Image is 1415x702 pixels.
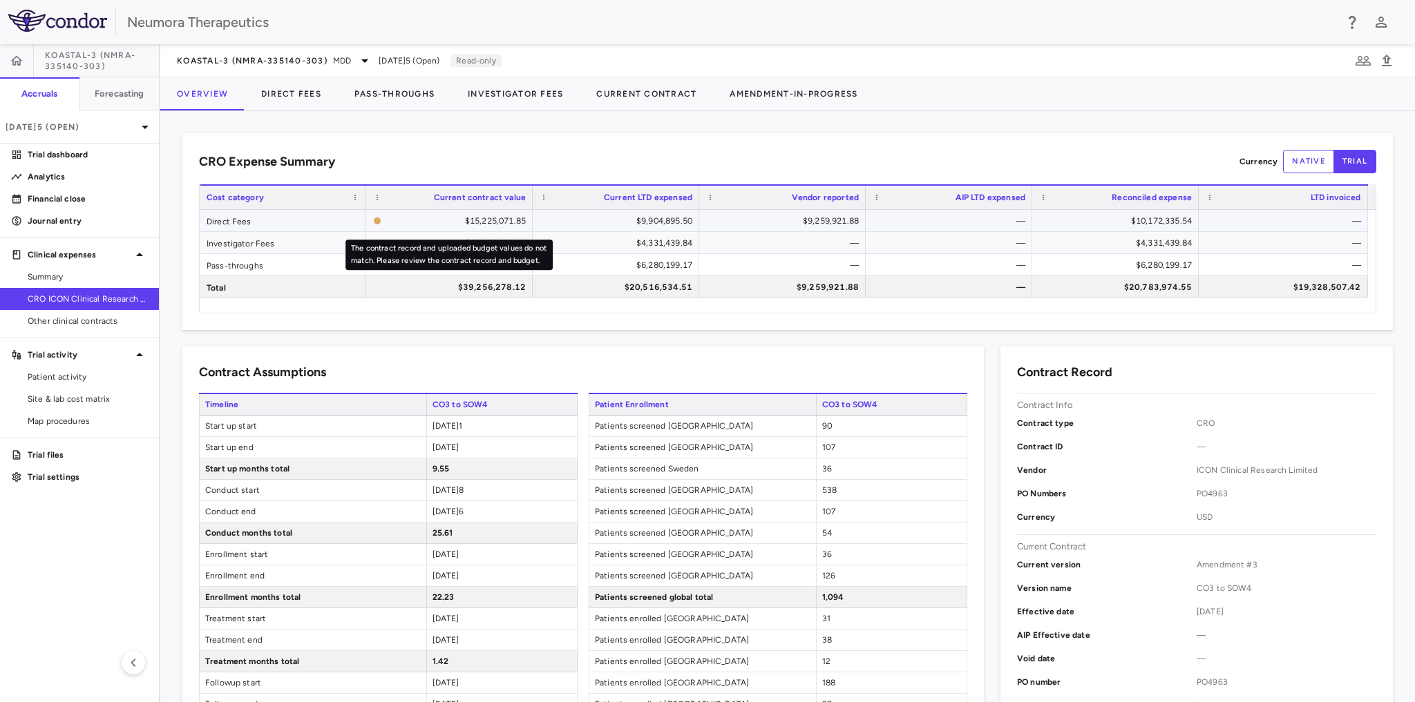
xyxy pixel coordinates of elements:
p: Vendor [1017,464,1197,476]
span: — [1197,629,1376,641]
span: 25.61 [433,528,453,538]
p: [DATE]5 (Open) [6,121,137,133]
span: 22.23 [433,592,455,602]
span: Followup start [200,672,426,693]
span: [DATE] [433,635,459,645]
span: Patients screened [GEOGRAPHIC_DATA] [589,544,816,565]
span: KOASTAL-3 (NMRA-335140-303) [177,55,327,66]
span: Patient Enrollment [589,394,816,415]
span: 31 [822,614,830,623]
span: AIP LTD expensed [956,193,1025,202]
span: 107 [822,507,835,516]
span: Conduct months total [200,523,426,543]
p: Financial close [28,193,148,205]
span: Treatment end [200,630,426,650]
div: $20,516,534.51 [545,276,692,298]
p: AIP Effective date [1017,629,1197,641]
span: CO3 to SOW4 [1197,582,1376,594]
span: [DATE] [433,549,459,559]
span: Patients screened [GEOGRAPHIC_DATA] [589,437,816,458]
span: Patient activity [28,371,148,383]
span: Reconciled expense [1112,193,1192,202]
span: Summary [28,271,148,283]
div: $9,259,921.88 [712,276,859,298]
span: 36 [822,549,832,559]
h6: CRO Expense Summary [199,153,335,171]
span: Patients enrolled [GEOGRAPHIC_DATA] [589,630,816,650]
span: CO3 to SOW4 [426,394,578,415]
div: $6,280,199.17 [1045,254,1192,276]
span: KOASTAL-3 (NMRA-335140-303) [45,50,159,72]
div: Total [200,276,366,298]
button: Direct Fees [245,77,338,110]
p: Currency [1240,155,1278,168]
span: Patients screened [GEOGRAPHIC_DATA] [589,501,816,522]
span: Enrollment end [200,565,426,586]
span: [DATE]6 [433,507,464,516]
p: Current Contract [1017,540,1086,553]
div: $10,172,335.54 [1045,210,1192,232]
p: Trial settings [28,471,148,483]
p: PO number [1017,676,1197,688]
span: Other clinical contracts [28,315,148,327]
span: Patients screened [GEOGRAPHIC_DATA] [589,480,816,500]
span: Amendment #3 [1197,558,1376,571]
span: [DATE] [433,571,459,581]
span: [DATE]8 [433,485,464,495]
div: Investigator Fees [200,232,366,253]
div: — [712,232,859,254]
p: Journal entry [28,215,148,227]
button: Pass-Throughs [338,77,451,110]
div: Direct Fees [200,210,366,231]
div: Neumora Therapeutics [127,12,1335,32]
img: logo-full-SnFGN8VE.png [8,10,107,32]
p: Analytics [28,170,148,183]
span: [DATE] [433,442,459,452]
p: PO Numbers [1017,487,1197,500]
p: Trial activity [28,349,131,361]
span: [DATE] [433,614,459,623]
p: Current version [1017,558,1197,571]
span: ICON Clinical Research Limited [1197,464,1376,476]
span: Patients screened global total [589,587,816,607]
div: $6,280,199.17 [545,254,692,276]
p: Currency [1017,511,1197,523]
span: Conduct end [200,501,426,522]
div: Pass-throughs [200,254,366,275]
p: Version name [1017,582,1197,594]
span: USD [1197,511,1376,523]
p: Trial dashboard [28,148,148,161]
div: $39,256,278.12 [379,276,526,298]
span: Start up end [200,437,426,458]
span: CO3 to SOW4 [816,394,967,415]
div: $4,331,439.84 [545,232,692,254]
span: Vendor reported [792,193,859,202]
span: — [1197,652,1376,665]
button: Overview [160,77,245,110]
p: Contract type [1017,417,1197,429]
span: 538 [822,485,837,495]
span: 1.42 [433,656,449,666]
div: — [878,210,1025,232]
div: $4,331,439.84 [1045,232,1192,254]
span: 54 [822,528,832,538]
span: Patients enrolled [GEOGRAPHIC_DATA] [589,672,816,693]
h6: Contract Record [1017,363,1112,382]
span: Enrollment start [200,544,426,565]
div: — [878,232,1025,254]
span: CRO [1197,417,1376,429]
p: Trial files [28,449,148,461]
span: Site & lab cost matrix [28,393,148,405]
div: — [878,276,1025,298]
div: $19,328,507.42 [1211,276,1361,298]
h6: Accruals [21,88,57,100]
span: Patients screened [GEOGRAPHIC_DATA] [589,565,816,586]
span: 36 [822,464,832,474]
p: Void date [1017,652,1197,665]
span: Timeline [199,394,426,415]
span: Current LTD expensed [604,193,692,202]
span: Patients screened Sweden [589,458,816,479]
span: Start up months total [200,458,426,479]
span: — [1197,440,1376,453]
span: PO4963 [1197,676,1376,688]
